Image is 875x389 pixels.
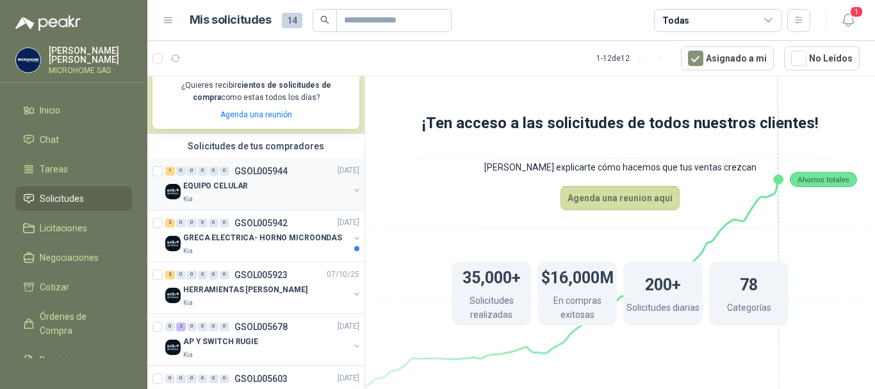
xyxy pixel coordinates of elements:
[15,157,132,181] a: Tareas
[165,322,175,331] div: 0
[160,79,352,104] p: ¿Quieres recibir como estas todos los días?
[198,167,208,176] div: 0
[560,186,680,210] button: Agenda una reunion aquí
[338,372,359,385] p: [DATE]
[165,163,362,204] a: 1 0 0 0 0 0 GSOL005944[DATE] Company LogoEQUIPO CELULARKia
[645,269,681,297] h1: 200+
[234,219,288,228] p: GSOL005942
[165,215,362,256] a: 2 0 0 0 0 0 GSOL005942[DATE] Company LogoGRECA ELECTRICA- HORNO MICROONDASKia
[15,348,132,372] a: Remisiones
[49,46,132,64] p: [PERSON_NAME] [PERSON_NAME]
[183,298,193,308] p: Kia
[176,322,186,331] div: 2
[15,186,132,211] a: Solicitudes
[183,194,193,204] p: Kia
[327,269,359,281] p: 07/10/25
[15,98,132,122] a: Inicio
[837,9,860,32] button: 1
[234,374,288,383] p: GSOL005603
[176,219,186,228] div: 0
[147,134,364,158] div: Solicitudes de tus compradores
[784,46,860,70] button: No Leídos
[40,162,68,176] span: Tareas
[165,270,175,279] div: 2
[165,219,175,228] div: 2
[209,374,218,383] div: 0
[15,304,132,343] a: Órdenes de Compra
[183,232,342,244] p: GRECA ELECTRICA- HORNO MICROONDAS
[187,322,197,331] div: 0
[220,322,229,331] div: 0
[165,374,175,383] div: 0
[198,219,208,228] div: 0
[15,128,132,152] a: Chat
[234,322,288,331] p: GSOL005678
[209,219,218,228] div: 0
[198,322,208,331] div: 0
[183,180,248,192] p: EQUIPO CELULAR
[234,270,288,279] p: GSOL005923
[183,336,258,348] p: AP Y SWITCH RUGIE
[338,165,359,177] p: [DATE]
[190,11,272,29] h1: Mis solicitudes
[849,6,863,18] span: 1
[187,219,197,228] div: 0
[176,374,186,383] div: 0
[40,353,87,367] span: Remisiones
[15,216,132,240] a: Licitaciones
[220,270,229,279] div: 0
[209,270,218,279] div: 0
[220,110,292,119] a: Agenda una reunión
[165,167,175,176] div: 1
[165,340,181,355] img: Company Logo
[452,294,531,325] p: Solicitudes realizadas
[15,245,132,270] a: Negociaciones
[40,221,87,235] span: Licitaciones
[338,217,359,229] p: [DATE]
[165,319,362,360] a: 0 2 0 0 0 0 GSOL005678[DATE] Company LogoAP Y SWITCH RUGIEKia
[183,284,307,296] p: HERRAMIENTAS [PERSON_NAME]
[209,322,218,331] div: 0
[338,320,359,333] p: [DATE]
[234,167,288,176] p: GSOL005944
[165,288,181,303] img: Company Logo
[40,103,60,117] span: Inicio
[626,301,699,318] p: Solicitudes diarias
[187,167,197,176] div: 0
[40,280,69,294] span: Cotizar
[40,310,120,338] span: Órdenes de Compra
[320,15,329,24] span: search
[740,269,758,297] h1: 78
[220,374,229,383] div: 0
[40,251,99,265] span: Negociaciones
[176,270,186,279] div: 0
[462,262,521,290] h1: 35,000+
[165,236,181,251] img: Company Logo
[187,270,197,279] div: 0
[40,192,84,206] span: Solicitudes
[176,167,186,176] div: 0
[209,167,218,176] div: 0
[681,46,774,70] button: Asignado a mi
[282,13,302,28] span: 14
[198,374,208,383] div: 0
[183,350,193,360] p: Kia
[165,184,181,199] img: Company Logo
[40,133,59,147] span: Chat
[541,262,614,290] h1: $16,000M
[193,81,331,102] b: cientos de solicitudes de compra
[187,374,197,383] div: 0
[537,294,617,325] p: En compras exitosas
[220,219,229,228] div: 0
[49,67,132,74] p: MICROHOME SAS
[198,270,208,279] div: 0
[15,15,81,31] img: Logo peakr
[727,301,771,318] p: Categorías
[596,48,671,69] div: 1 - 12 de 12
[16,48,40,72] img: Company Logo
[220,167,229,176] div: 0
[165,267,362,308] a: 2 0 0 0 0 0 GSOL00592307/10/25 Company LogoHERRAMIENTAS [PERSON_NAME]Kia
[183,246,193,256] p: Kia
[662,13,689,28] div: Todas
